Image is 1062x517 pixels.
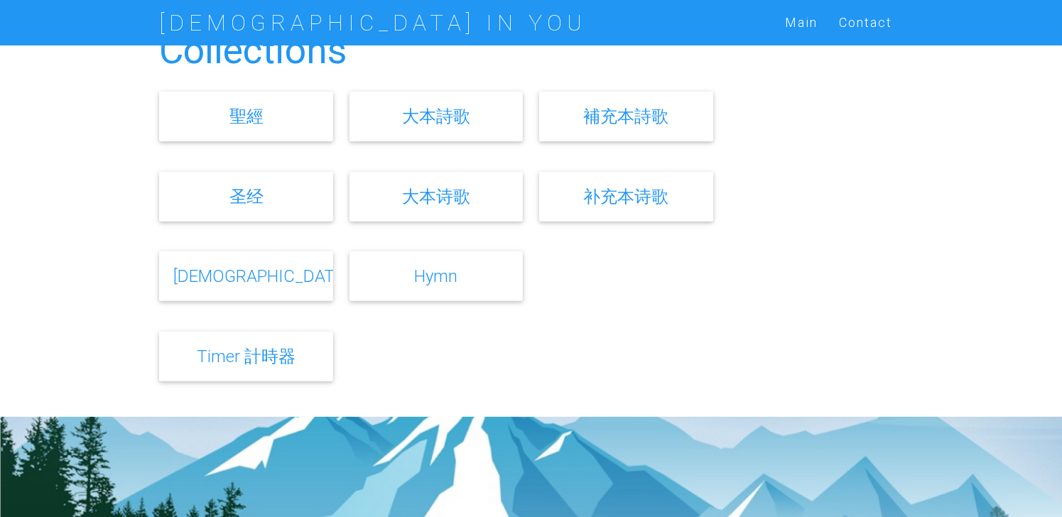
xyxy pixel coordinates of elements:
[229,186,264,207] a: 圣经
[197,346,296,366] a: Timer 計時器
[583,106,668,126] a: 補充本詩歌
[159,30,903,72] h2: Collections
[402,186,470,207] a: 大本诗歌
[414,266,457,286] a: Hymn
[402,106,470,126] a: 大本詩歌
[173,266,349,286] a: [DEMOGRAPHIC_DATA]
[583,186,668,207] a: 补充本诗歌
[229,106,264,126] a: 聖經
